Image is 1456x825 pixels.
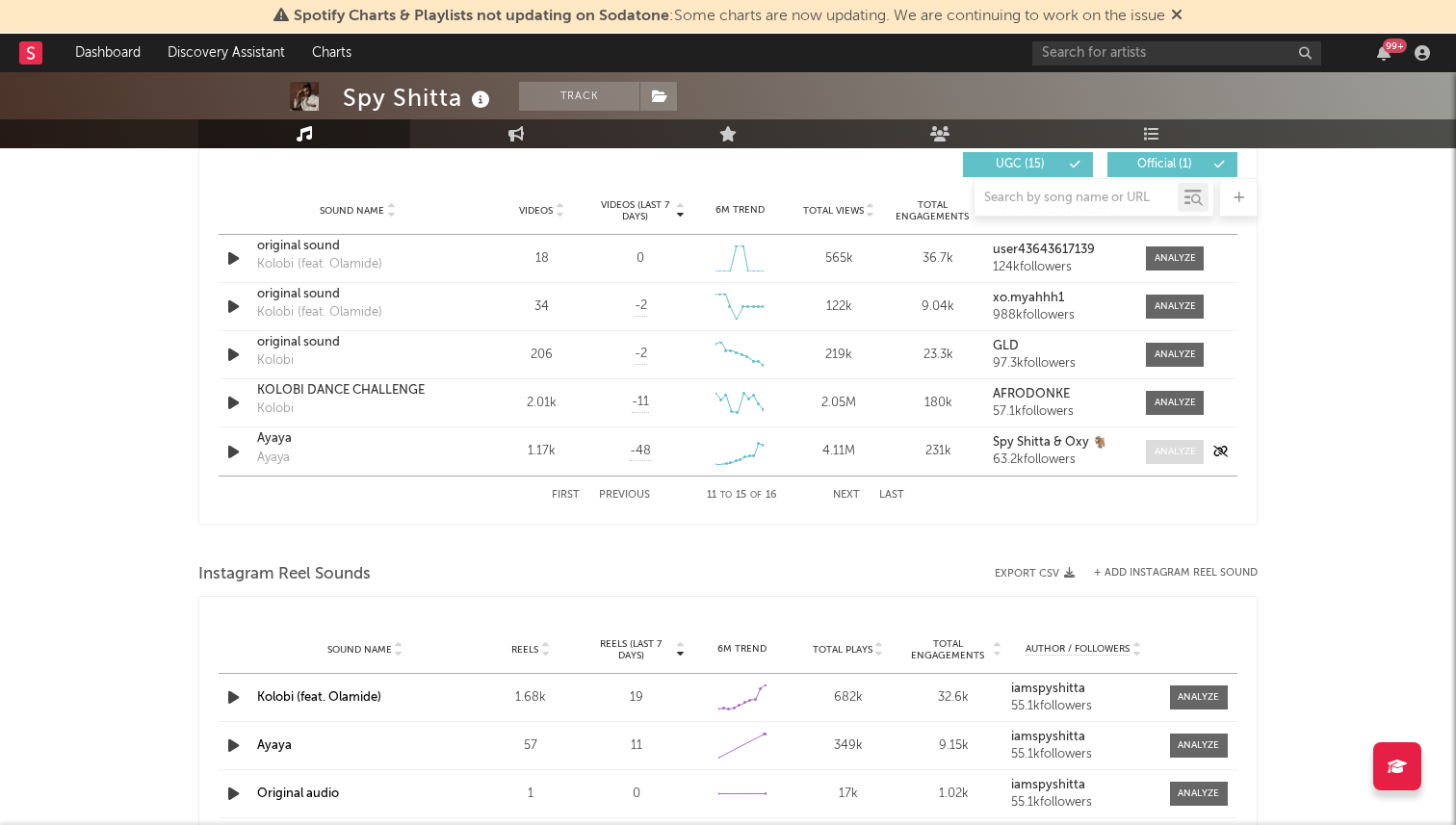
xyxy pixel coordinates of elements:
a: iamspyshitta [1011,683,1156,696]
div: 682k [800,688,897,708]
span: -48 [630,442,651,461]
span: Reels (last 7 days) [588,638,673,661]
div: Kolobi [257,400,294,419]
div: 4.11M [794,442,884,461]
strong: AFRODONKE [993,388,1070,400]
div: Spy Shitta [343,82,495,114]
span: Reels [511,644,538,656]
div: 63.2k followers [993,453,1127,467]
a: GLD [993,340,1127,353]
div: Kolobi (feat. Olamide) [257,303,382,322]
a: Original audio [257,787,339,800]
div: 55.1k followers [1011,748,1156,761]
span: of [750,491,762,500]
span: -11 [632,393,649,412]
div: 0 [637,249,644,269]
a: original sound [257,285,458,304]
button: Last [879,490,904,501]
button: Official(1) [1107,152,1237,177]
div: 17k [800,785,897,804]
div: 99 + [1383,39,1407,53]
div: 124k followers [993,261,1127,274]
div: 2.05M [794,394,884,413]
span: -2 [635,296,647,316]
div: 219k [794,346,884,365]
button: 99+ [1377,45,1391,61]
div: + Add Instagram Reel Sound [1075,568,1258,579]
span: Author / Followers [1026,643,1130,656]
a: iamspyshitta [1011,731,1156,744]
div: 9.04k [894,297,983,317]
div: 57.1k followers [993,405,1127,419]
div: 180k [894,394,983,413]
a: original sound [257,237,458,256]
span: Total Plays [813,644,872,656]
div: Kolobi (feat. Olamide) [257,255,382,274]
span: Sound Name [327,644,392,656]
span: -2 [635,345,647,364]
div: 32.6k [906,688,1002,708]
div: 6M Trend [694,642,791,657]
div: 988k followers [993,309,1127,322]
button: First [552,490,580,501]
span: Instagram Reel Sounds [198,563,371,586]
div: 97.3k followers [993,357,1127,371]
a: user43643617139 [993,244,1127,257]
div: 55.1k followers [1011,700,1156,713]
a: Kolobi (feat. Olamide) [257,691,381,704]
div: 36.7k [894,249,983,269]
div: 9.15k [906,736,1002,756]
div: 2.01k [497,394,586,413]
div: 23.3k [894,346,983,365]
div: 565k [794,249,884,269]
a: KOLOBI DANCE CHALLENGE [257,381,458,400]
div: 1.68k [482,688,579,708]
a: xo.myahhh1 [993,292,1127,305]
span: UGC ( 15 ) [975,159,1064,170]
a: Charts [299,34,365,72]
strong: iamspyshitta [1011,731,1085,743]
a: Ayaya [257,429,458,449]
input: Search by song name or URL [975,191,1178,206]
button: Next [833,490,860,501]
a: Dashboard [62,34,154,72]
div: 11 15 16 [689,484,794,507]
span: Official ( 1 ) [1120,159,1209,170]
div: 19 [588,688,685,708]
span: to [720,491,732,500]
div: 1.02k [906,785,1002,804]
div: Ayaya [257,449,290,468]
a: iamspyshitta [1011,779,1156,792]
div: 231k [894,442,983,461]
button: UGC(15) [963,152,1093,177]
strong: Spy Shitta & Oxy 🐐 [993,436,1107,449]
button: Track [519,82,639,111]
input: Search for artists [1032,41,1321,65]
button: + Add Instagram Reel Sound [1094,568,1258,579]
div: 57 [482,736,579,756]
div: 11 [588,736,685,756]
strong: GLD [993,340,1019,352]
a: Discovery Assistant [154,34,299,72]
a: AFRODONKE [993,388,1127,401]
div: 1 [482,785,579,804]
div: Kolobi [257,351,294,371]
div: 349k [800,736,897,756]
span: Dismiss [1171,9,1183,24]
button: Previous [599,490,650,501]
strong: iamspyshitta [1011,683,1085,695]
div: 55.1k followers [1011,796,1156,810]
span: Spotify Charts & Playlists not updating on Sodatone [294,9,669,24]
div: 206 [497,346,586,365]
strong: user43643617139 [993,244,1095,256]
div: 1.17k [497,442,586,461]
div: 0 [588,785,685,804]
a: Spy Shitta & Oxy 🐐 [993,436,1127,450]
div: 34 [497,297,586,317]
strong: xo.myahhh1 [993,292,1064,304]
button: Export CSV [995,568,1075,580]
a: Ayaya [257,739,292,752]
